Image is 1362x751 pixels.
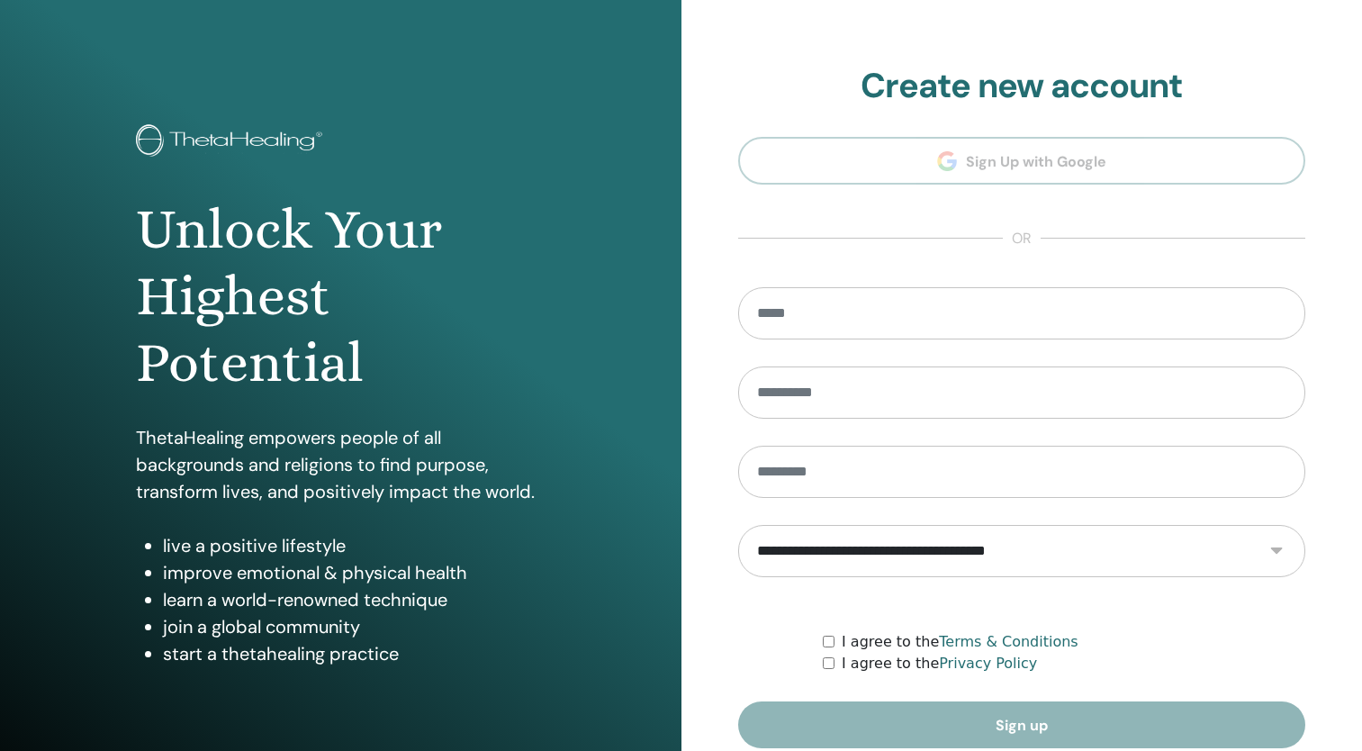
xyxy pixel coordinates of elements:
li: live a positive lifestyle [163,532,545,559]
p: ThetaHealing empowers people of all backgrounds and religions to find purpose, transform lives, a... [136,424,545,505]
li: start a thetahealing practice [163,640,545,667]
li: improve emotional & physical health [163,559,545,586]
h1: Unlock Your Highest Potential [136,196,545,397]
h2: Create new account [738,66,1306,107]
span: or [1003,228,1041,249]
a: Terms & Conditions [939,633,1078,650]
font: I agree to the [842,633,1078,650]
li: learn a world-renowned technique [163,586,545,613]
li: join a global community [163,613,545,640]
font: I agree to the [842,655,1037,672]
a: Privacy Policy [939,655,1037,672]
